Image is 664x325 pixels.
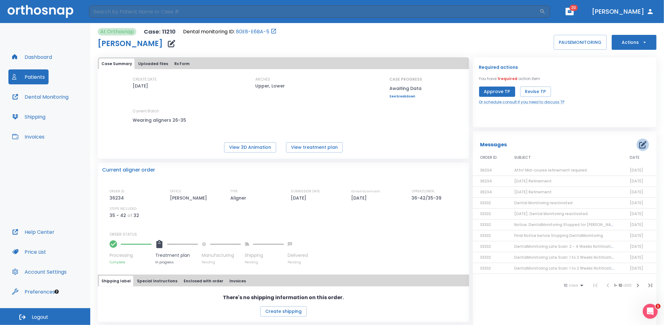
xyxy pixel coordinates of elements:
p: ORDER ID [110,189,124,194]
button: Shipping [8,109,49,124]
span: [DATE] [630,266,643,271]
a: 80E8-E6BA-5 [236,28,269,35]
span: [DATE] [630,211,643,216]
span: Final Notice before Stopping DentalMonitoring [515,233,603,238]
a: Patients [8,69,49,84]
p: Current Batch [133,108,189,114]
span: 33332 [480,200,491,205]
span: 1 required [498,76,518,81]
p: 35 - 42 [110,212,126,219]
p: Upper, Lower [255,82,285,90]
span: [DATE] [630,178,643,184]
div: Open patient in dental monitoring portal [183,28,277,35]
button: Invoices [227,276,248,286]
span: of 30 [623,283,632,288]
div: Tooltip anchor [54,289,59,294]
span: 33332 [480,211,491,216]
span: [DATE] [630,167,643,173]
div: tabs [99,276,468,286]
button: Dashboard [8,49,56,64]
p: ORDER STATUS [110,232,465,237]
p: Pending [245,260,284,265]
span: [DATE]: Dental Monitoring reactivated [515,211,588,216]
span: Notice: DentalMonitoring Stopped for [PERSON_NAME] [515,222,618,227]
p: OFFICE [170,189,181,194]
span: DATE [630,155,639,160]
span: 36234 [480,178,492,184]
span: 36234 [480,167,492,173]
p: At Orthosnap [100,28,134,35]
p: You have action item [479,76,540,82]
button: View 3D Animation [224,142,276,153]
p: Pending [288,260,308,265]
p: 32 [134,212,139,219]
span: [DATE] [630,233,643,238]
p: Pending [202,260,241,265]
p: [DATE] [291,194,308,202]
span: 1 [656,304,661,309]
p: ESTIMATED SHIP DATE [351,189,380,194]
span: [DATE] [630,222,643,227]
span: DentalMonitoring Late Scan: 1 to 2 Weeks Notification [515,266,617,271]
div: tabs [99,59,468,69]
p: SUBMISSION DATE [291,189,320,194]
button: [PERSON_NAME] [589,6,657,17]
p: Required actions [479,64,518,71]
p: Treatment plan [155,252,198,259]
span: DentalMonitoring Late Scan: 1 to 2 Weeks Notification [515,255,617,260]
button: Preferences [8,284,59,299]
button: Special Instructions [134,276,180,286]
button: Approve TP [479,87,515,97]
button: Actions [612,35,657,50]
span: [DATE] [630,255,643,260]
span: Logout [32,314,48,321]
button: View treatment plan [286,142,343,153]
p: Wearing aligners 26-35 [133,116,189,124]
span: ORDER ID [480,155,497,160]
a: See breakdown [390,95,422,98]
span: 33332 [480,244,491,249]
p: [PERSON_NAME] [170,194,209,202]
span: 33332 [480,233,491,238]
p: There's no shipping information on this order. [223,294,344,301]
p: In progress [155,260,198,265]
span: 33332 [480,222,491,227]
p: [DATE] [351,194,369,202]
p: Shipping [245,252,284,259]
p: Dental monitoring ID: [183,28,235,35]
p: 36234 [110,194,126,202]
button: Uploaded files [136,59,171,69]
button: Create shipping [260,306,307,317]
p: Aligner [230,194,248,202]
button: Account Settings [8,264,70,279]
span: DentalMonitoring Late Scan: 2 - 4 Weeks Notification [515,244,616,249]
p: Current aligner order [102,166,155,174]
button: PAUSEMONITORING [554,35,607,50]
iframe: Intercom live chat [643,304,658,319]
span: Dental Monitoring reactivated [515,200,573,205]
p: Awaiting Data [390,85,422,92]
p: CREATE DATE [133,77,157,82]
button: Enclosed with order [181,276,226,286]
span: 10 [564,283,567,288]
span: [DATE] Refinement [515,189,552,195]
img: Orthosnap [7,5,73,18]
span: [DATE] [630,244,643,249]
button: Price List [8,244,50,259]
p: Delivered [288,252,308,259]
p: Complete [110,260,152,265]
span: [DATE] [630,189,643,195]
span: SUBJECT [515,155,531,160]
button: Shipping label [99,276,133,286]
button: Rx Form [172,59,192,69]
button: Case Summary [99,59,134,69]
a: Help Center [8,224,58,239]
h1: [PERSON_NAME] [98,40,163,47]
p: of [127,212,132,219]
p: [DATE] [133,82,148,90]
